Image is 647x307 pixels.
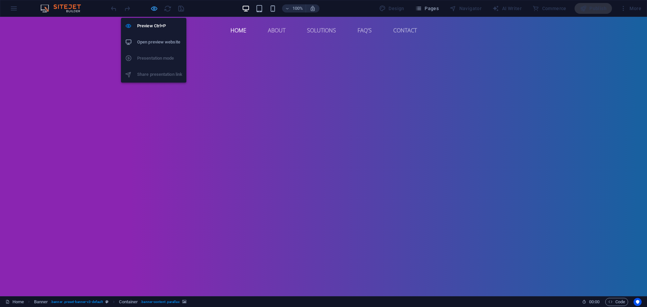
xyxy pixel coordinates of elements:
span: : [594,299,595,304]
button: Code [605,298,628,306]
a: Home [225,5,252,22]
span: Click to select. Double-click to edit [34,298,48,306]
button: Usercentrics [634,298,642,306]
a: Click to cancel selection. Double-click to open Pages [5,298,24,306]
span: 00 00 [589,298,599,306]
h6: Preview Ctrl+P [137,22,182,30]
nav: breadcrumb [34,298,186,306]
button: Pages [412,3,441,14]
h6: Session time [582,298,600,306]
a: Solutions [302,5,341,22]
h6: 100% [292,4,303,12]
i: This element contains a background [182,300,186,304]
span: Pages [415,5,439,12]
button: 100% [282,4,306,12]
a: Contact [388,5,422,22]
span: . banner-content .parallax [141,298,179,306]
h6: Open preview website [137,38,182,46]
i: This element is a customizable preset [105,300,109,304]
a: FAQ's [352,5,377,22]
div: Design (Ctrl+Alt+Y) [376,3,407,14]
span: . banner .preset-banner-v3-default [51,298,103,306]
img: Editor Logo [39,4,89,12]
span: Code [608,298,625,306]
i: On resize automatically adjust zoom level to fit chosen device. [310,5,316,11]
a: About [263,5,291,22]
span: Click to select. Double-click to edit [119,298,138,306]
